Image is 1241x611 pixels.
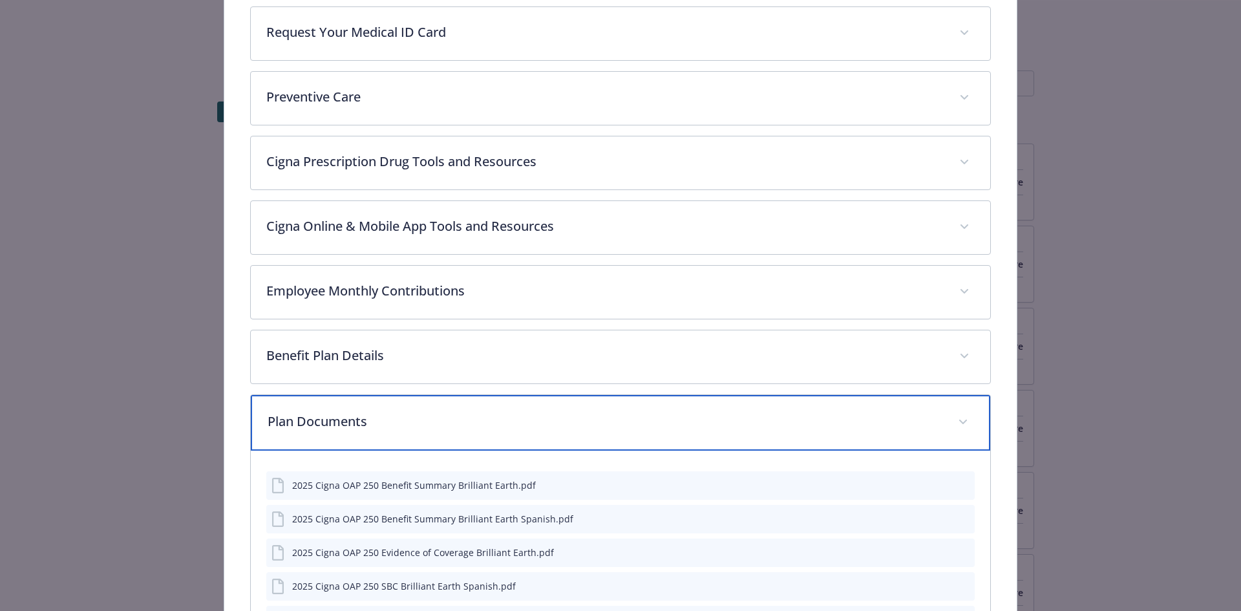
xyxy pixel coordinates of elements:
[292,546,554,559] div: 2025 Cigna OAP 250 Evidence of Coverage Brilliant Earth.pdf
[251,7,991,60] div: Request Your Medical ID Card
[937,512,948,526] button: download file
[266,152,944,171] p: Cigna Prescription Drug Tools and Resources
[251,201,991,254] div: Cigna Online & Mobile App Tools and Resources
[266,87,944,107] p: Preventive Care
[958,478,970,492] button: preview file
[251,266,991,319] div: Employee Monthly Contributions
[268,412,943,431] p: Plan Documents
[937,579,948,593] button: download file
[251,330,991,383] div: Benefit Plan Details
[937,478,948,492] button: download file
[292,512,573,526] div: 2025 Cigna OAP 250 Benefit Summary Brilliant Earth Spanish.pdf
[958,512,970,526] button: preview file
[958,579,970,593] button: preview file
[937,546,948,559] button: download file
[292,478,536,492] div: 2025 Cigna OAP 250 Benefit Summary Brilliant Earth.pdf
[266,23,944,42] p: Request Your Medical ID Card
[251,395,991,451] div: Plan Documents
[292,579,516,593] div: 2025 Cigna OAP 250 SBC Brilliant Earth Spanish.pdf
[266,281,944,301] p: Employee Monthly Contributions
[266,217,944,236] p: Cigna Online & Mobile App Tools and Resources
[266,346,944,365] p: Benefit Plan Details
[251,72,991,125] div: Preventive Care
[958,546,970,559] button: preview file
[251,136,991,189] div: Cigna Prescription Drug Tools and Resources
